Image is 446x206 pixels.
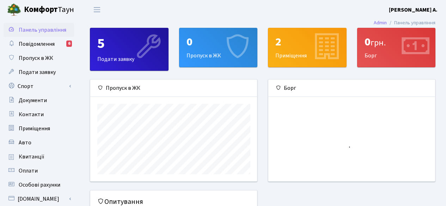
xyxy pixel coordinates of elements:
[19,54,53,62] span: Пропуск в ЖК
[4,23,74,37] a: Панель управління
[275,35,339,49] div: 2
[4,121,74,136] a: Приміщення
[19,26,66,34] span: Панель управління
[19,153,44,161] span: Квитанції
[4,136,74,150] a: Авто
[19,68,56,76] span: Подати заявку
[97,198,250,206] h5: Опитування
[19,181,60,189] span: Особові рахунки
[389,6,438,14] a: [PERSON_NAME] А.
[268,80,435,97] div: Борг
[19,167,38,175] span: Оплати
[365,35,428,49] div: 0
[387,19,435,27] li: Панель управління
[97,35,161,52] div: 5
[4,192,74,206] a: [DOMAIN_NAME]
[90,80,257,97] div: Пропуск в ЖК
[4,150,74,164] a: Квитанції
[90,28,169,71] a: 5Подати заявку
[90,28,168,70] div: Подати заявку
[88,4,106,15] button: Переключити навігацію
[268,28,346,67] div: Приміщення
[24,4,74,16] span: Таун
[358,28,435,67] div: Борг
[7,3,21,17] img: logo.png
[374,19,387,26] a: Admin
[4,178,74,192] a: Особові рахунки
[66,40,72,47] div: 6
[19,40,55,48] span: Повідомлення
[179,28,257,67] div: Пропуск в ЖК
[4,93,74,107] a: Документи
[187,35,250,49] div: 0
[4,164,74,178] a: Оплати
[363,15,446,30] nav: breadcrumb
[4,37,74,51] a: Повідомлення6
[19,111,44,118] span: Контакти
[19,125,50,132] span: Приміщення
[371,37,386,49] span: грн.
[4,107,74,121] a: Контакти
[179,28,258,67] a: 0Пропуск в ЖК
[4,65,74,79] a: Подати заявку
[19,139,31,146] span: Авто
[4,79,74,93] a: Спорт
[268,28,347,67] a: 2Приміщення
[4,51,74,65] a: Пропуск в ЖК
[19,96,47,104] span: Документи
[24,4,58,15] b: Комфорт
